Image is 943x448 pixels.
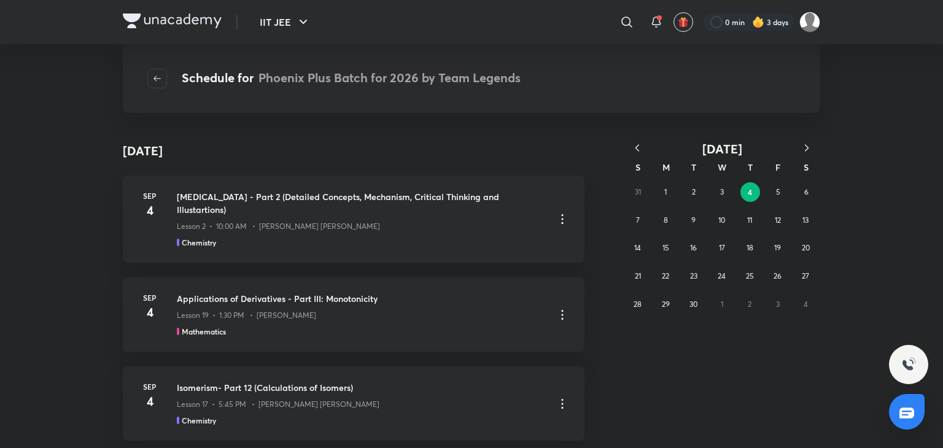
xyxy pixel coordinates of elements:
abbr: September 16, 2025 [690,243,697,252]
h3: [MEDICAL_DATA] - Part 2 (Detailed Concepts, Mechanism, Critical Thinking and Illustartions) [177,190,545,216]
abbr: September 24, 2025 [718,271,726,280]
button: [DATE] [651,141,793,156]
abbr: September 12, 2025 [775,215,781,225]
abbr: Thursday [748,161,753,173]
h4: [DATE] [123,142,163,160]
button: September 3, 2025 [712,182,732,202]
abbr: September 28, 2025 [634,299,642,309]
abbr: Wednesday [718,161,726,173]
button: September 11, 2025 [740,210,759,230]
abbr: September 13, 2025 [802,215,809,225]
button: September 22, 2025 [656,266,675,286]
h3: Isomerism- Part 12 (Calculations of Isomers) [177,381,545,394]
button: September 28, 2025 [628,295,648,314]
abbr: Tuesday [691,161,696,173]
button: September 23, 2025 [684,266,704,286]
button: September 16, 2025 [684,238,704,258]
abbr: September 20, 2025 [802,243,810,252]
span: Phoenix Plus Batch for 2026 by Team Legends [258,69,521,86]
abbr: September 4, 2025 [748,187,752,197]
button: September 18, 2025 [740,238,759,258]
button: September 24, 2025 [712,266,732,286]
abbr: September 6, 2025 [804,187,809,196]
button: September 13, 2025 [796,210,815,230]
h4: Schedule for [182,69,521,88]
h5: Chemistry [182,415,216,426]
abbr: September 8, 2025 [664,215,668,225]
abbr: September 1, 2025 [664,187,667,196]
p: Lesson 19 • 1:30 PM • [PERSON_NAME] [177,310,316,321]
abbr: September 26, 2025 [774,271,782,280]
abbr: September 29, 2025 [662,299,670,309]
h3: Applications of Derivatives - Part III: Monotonicity [177,292,545,305]
h5: Chemistry [182,237,216,248]
abbr: September 30, 2025 [689,299,697,309]
abbr: September 22, 2025 [662,271,669,280]
abbr: September 2, 2025 [692,187,696,196]
h6: Sep [138,381,162,392]
abbr: September 7, 2025 [636,215,640,225]
a: Sep4Applications of Derivatives - Part III: MonotonicityLesson 19 • 1:30 PM • [PERSON_NAME]Mathem... [123,277,584,352]
abbr: September 11, 2025 [747,215,752,225]
button: September 1, 2025 [656,182,675,202]
button: September 9, 2025 [684,210,704,230]
h4: 4 [138,303,162,322]
abbr: September 25, 2025 [746,271,754,280]
abbr: Sunday [635,161,640,173]
button: September 6, 2025 [796,182,816,202]
abbr: September 17, 2025 [719,243,725,252]
abbr: September 21, 2025 [635,271,641,280]
button: September 17, 2025 [712,238,732,258]
p: Lesson 2 • 10:00 AM • [PERSON_NAME] [PERSON_NAME] [177,221,380,232]
button: September 10, 2025 [712,210,732,230]
a: Sep4[MEDICAL_DATA] - Part 2 (Detailed Concepts, Mechanism, Critical Thinking and Illustartions)Le... [123,176,584,263]
button: September 25, 2025 [740,266,759,286]
button: September 14, 2025 [628,238,648,258]
h5: Mathematics [182,326,226,337]
button: September 29, 2025 [656,295,675,314]
img: ttu [901,357,916,372]
button: September 21, 2025 [628,266,648,286]
abbr: Monday [662,161,670,173]
button: IIT JEE [252,10,318,34]
abbr: September 3, 2025 [720,187,724,196]
button: September 7, 2025 [628,210,648,230]
img: streak [752,16,764,28]
abbr: September 9, 2025 [691,215,696,225]
img: Company Logo [123,14,222,28]
h6: Sep [138,190,162,201]
h4: 4 [138,392,162,411]
abbr: Friday [775,161,780,173]
span: [DATE] [702,141,742,157]
abbr: September 19, 2025 [774,243,781,252]
button: September 12, 2025 [768,210,788,230]
button: September 20, 2025 [796,238,815,258]
abbr: September 18, 2025 [747,243,753,252]
button: September 4, 2025 [740,182,760,202]
abbr: September 10, 2025 [718,215,725,225]
abbr: September 23, 2025 [690,271,697,280]
button: September 8, 2025 [656,210,675,230]
button: September 27, 2025 [796,266,815,286]
a: Company Logo [123,14,222,31]
button: September 19, 2025 [768,238,788,258]
img: avatar [678,17,689,28]
a: Sep4Isomerism- Part 12 (Calculations of Isomers)Lesson 17 • 5:45 PM • [PERSON_NAME] [PERSON_NAME]... [123,366,584,441]
abbr: September 5, 2025 [776,187,780,196]
abbr: Saturday [804,161,809,173]
img: Shreyas Bhanu [799,12,820,33]
button: September 5, 2025 [769,182,788,202]
button: avatar [673,12,693,32]
button: September 15, 2025 [656,238,675,258]
h6: Sep [138,292,162,303]
button: September 30, 2025 [684,295,704,314]
abbr: September 15, 2025 [662,243,669,252]
abbr: September 27, 2025 [802,271,809,280]
button: September 2, 2025 [684,182,704,202]
abbr: September 14, 2025 [634,243,641,252]
h4: 4 [138,201,162,220]
button: September 26, 2025 [768,266,788,286]
p: Lesson 17 • 5:45 PM • [PERSON_NAME] [PERSON_NAME] [177,399,379,410]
